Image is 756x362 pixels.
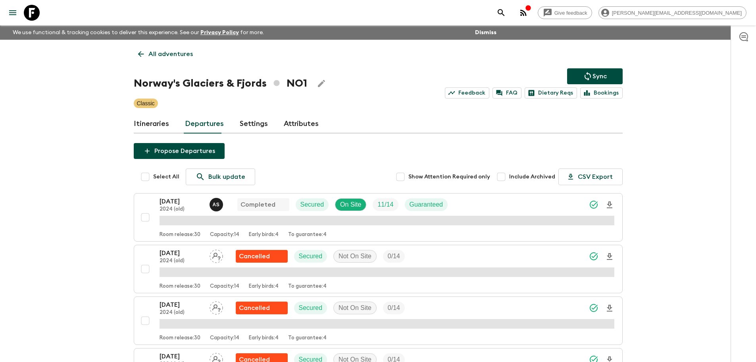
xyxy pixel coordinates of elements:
[210,200,225,207] span: Agnis Sirmais
[288,335,327,341] p: To guarantee: 4
[567,68,623,84] button: Sync adventure departures to the booking engine
[249,335,279,341] p: Early birds: 4
[134,245,623,293] button: [DATE]2024 (old)Assign pack leaderFlash Pack cancellationSecuredNot On SiteTrip FillRoom release:...
[249,232,279,238] p: Early birds: 4
[288,232,327,238] p: To guarantee: 4
[134,296,623,345] button: [DATE]2024 (old)Assign pack leaderFlash Pack cancellationSecuredNot On SiteTrip FillRoom release:...
[538,6,592,19] a: Give feedback
[492,87,521,99] a: FAQ
[300,200,324,209] p: Secured
[240,114,268,134] a: Settings
[339,252,371,261] p: Not On Site
[383,250,405,263] div: Trip Fill
[160,352,203,361] p: [DATE]
[589,252,598,261] svg: Synced Successfully
[200,30,239,35] a: Privacy Policy
[210,335,239,341] p: Capacity: 14
[137,99,155,107] p: Classic
[592,72,607,81] p: Sync
[160,206,203,213] p: 2024 (old)
[373,198,398,211] div: Trip Fill
[589,200,598,209] svg: Synced Successfully
[236,250,288,263] div: Flash Pack cancellation
[160,283,200,290] p: Room release: 30
[339,303,371,313] p: Not On Site
[240,200,275,209] p: Completed
[134,75,307,91] h1: Norway's Glaciers & Fjords NO1
[134,114,169,134] a: Itineraries
[185,114,224,134] a: Departures
[236,302,288,314] div: Flash Pack cancellation
[299,303,323,313] p: Secured
[589,303,598,313] svg: Synced Successfully
[598,6,746,19] div: [PERSON_NAME][EMAIL_ADDRESS][DOMAIN_NAME]
[525,87,577,99] a: Dietary Reqs
[160,232,200,238] p: Room release: 30
[160,197,203,206] p: [DATE]
[160,310,203,316] p: 2024 (old)
[208,172,245,182] p: Bulk update
[148,49,193,59] p: All adventures
[153,173,179,181] span: Select All
[493,5,509,21] button: search adventures
[314,75,329,91] button: Edit Adventure Title
[410,200,443,209] p: Guaranteed
[299,252,323,261] p: Secured
[388,252,400,261] p: 0 / 14
[408,173,490,181] span: Show Attention Required only
[288,283,327,290] p: To guarantee: 4
[294,250,327,263] div: Secured
[10,25,267,40] p: We use functional & tracking cookies to deliver this experience. See our for more.
[160,300,203,310] p: [DATE]
[5,5,21,21] button: menu
[249,283,279,290] p: Early birds: 4
[210,232,239,238] p: Capacity: 14
[333,250,377,263] div: Not On Site
[134,46,197,62] a: All adventures
[294,302,327,314] div: Secured
[340,200,361,209] p: On Site
[445,87,489,99] a: Feedback
[473,27,498,38] button: Dismiss
[239,303,270,313] p: Cancelled
[134,143,225,159] button: Propose Departures
[580,87,623,99] a: Bookings
[160,258,203,264] p: 2024 (old)
[605,252,614,261] svg: Download Onboarding
[550,10,592,16] span: Give feedback
[296,198,329,211] div: Secured
[383,302,405,314] div: Trip Fill
[210,304,223,310] span: Assign pack leader
[605,200,614,210] svg: Download Onboarding
[210,283,239,290] p: Capacity: 14
[605,304,614,313] svg: Download Onboarding
[160,335,200,341] p: Room release: 30
[388,303,400,313] p: 0 / 14
[608,10,746,16] span: [PERSON_NAME][EMAIL_ADDRESS][DOMAIN_NAME]
[335,198,366,211] div: On Site
[160,248,203,258] p: [DATE]
[210,252,223,258] span: Assign pack leader
[210,355,223,362] span: Assign pack leader
[558,168,623,185] button: CSV Export
[239,252,270,261] p: Cancelled
[186,168,255,185] a: Bulk update
[284,114,319,134] a: Attributes
[509,173,555,181] span: Include Archived
[377,200,393,209] p: 11 / 14
[134,193,623,242] button: [DATE]2024 (old)Agnis SirmaisCompletedSecuredOn SiteTrip FillGuaranteedRoom release:30Capacity:14...
[333,302,377,314] div: Not On Site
